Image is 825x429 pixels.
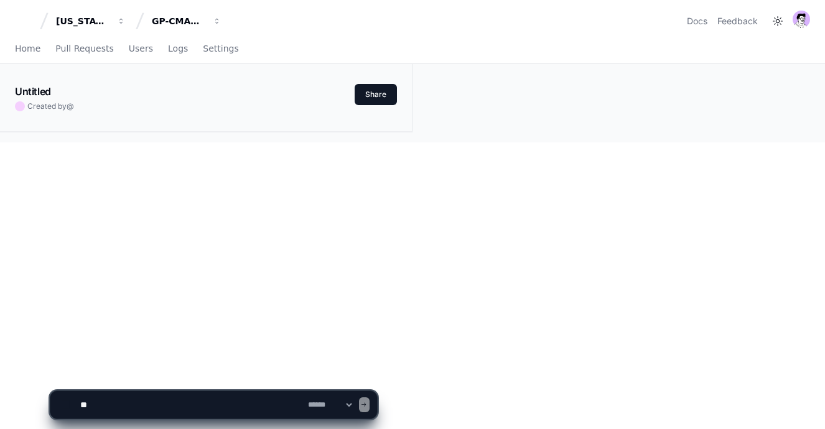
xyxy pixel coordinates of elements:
div: GP-CMAG-MP2 [152,15,205,27]
span: Settings [203,45,238,52]
span: @ [67,101,74,111]
button: GP-CMAG-MP2 [147,10,226,32]
a: Docs [687,15,707,27]
span: Users [129,45,153,52]
button: [US_STATE] Pacific [51,10,131,32]
span: Created by [27,101,74,111]
h1: Untitled [15,84,51,99]
span: Pull Requests [55,45,113,52]
a: Logs [168,35,188,63]
a: Home [15,35,40,63]
span: Home [15,45,40,52]
button: Feedback [717,15,758,27]
span: Logs [168,45,188,52]
a: Settings [203,35,238,63]
img: avatar [793,11,810,28]
div: [US_STATE] Pacific [56,15,110,27]
a: Users [129,35,153,63]
button: Share [355,84,397,105]
a: Pull Requests [55,35,113,63]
